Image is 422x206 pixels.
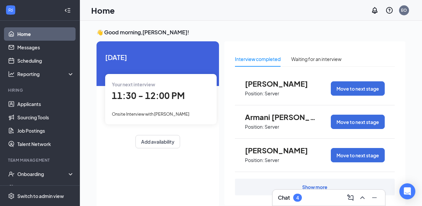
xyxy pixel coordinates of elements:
[17,171,69,177] div: Onboarding
[112,81,155,87] span: Your next interview
[331,115,385,129] button: Move to next stage
[265,124,279,130] p: Server
[17,137,74,151] a: Talent Network
[17,97,74,111] a: Applicants
[291,55,341,63] div: Waiting for an interview
[245,124,264,130] p: Position:
[7,7,14,13] svg: WorkstreamLogo
[97,29,405,36] h3: 👋 Good morning, [PERSON_NAME] !
[235,55,281,63] div: Interview completed
[245,157,264,163] p: Position:
[385,6,393,14] svg: QuestionInfo
[245,90,264,97] p: Position:
[245,79,318,88] span: [PERSON_NAME]
[8,71,15,77] svg: Analysis
[358,194,366,202] svg: ChevronUp
[17,27,74,41] a: Home
[105,52,210,62] span: [DATE]
[135,135,180,148] button: Add availability
[17,193,64,199] div: Switch to admin view
[112,90,185,101] span: 11:30 - 12:00 PM
[331,81,385,96] button: Move to next stage
[17,111,74,124] a: Sourcing Tools
[401,7,407,13] div: EO
[399,183,415,199] div: Open Intercom Messenger
[17,71,75,77] div: Reporting
[265,90,279,97] p: Server
[331,148,385,162] button: Move to next stage
[278,194,290,201] h3: Chat
[245,113,318,121] span: Armani [PERSON_NAME]
[369,192,380,203] button: Minimize
[17,54,74,67] a: Scheduling
[302,184,327,190] div: Show more
[8,87,73,93] div: Hiring
[345,192,356,203] button: ComposeMessage
[8,193,15,199] svg: Settings
[370,194,378,202] svg: Minimize
[245,146,318,155] span: [PERSON_NAME]
[17,41,74,54] a: Messages
[346,194,354,202] svg: ComposeMessage
[8,171,15,177] svg: UserCheck
[357,192,368,203] button: ChevronUp
[371,6,379,14] svg: Notifications
[91,5,115,16] h1: Home
[8,157,73,163] div: Team Management
[112,111,189,117] span: Onsite Interview with [PERSON_NAME]
[64,7,71,14] svg: Collapse
[265,157,279,163] p: Server
[17,181,74,194] a: Team
[17,124,74,137] a: Job Postings
[296,195,299,201] div: 4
